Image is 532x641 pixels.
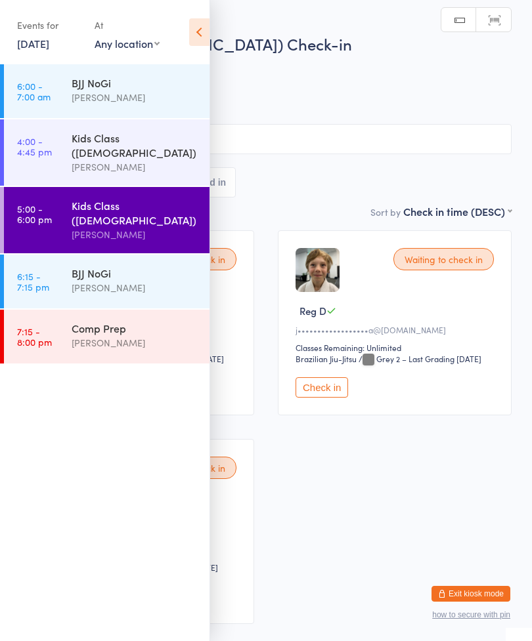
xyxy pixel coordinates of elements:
time: 6:00 - 7:00 am [17,81,51,102]
div: Kids Class ([DEMOGRAPHIC_DATA]) [72,131,198,159]
div: BJJ NoGi [72,266,198,280]
div: Comp Prep [72,321,198,335]
div: Classes Remaining: Unlimited [296,342,498,353]
time: 6:15 - 7:15 pm [17,271,49,292]
div: Waiting to check in [393,248,494,270]
a: 7:15 -8:00 pmComp Prep[PERSON_NAME] [4,310,210,363]
div: j••••••••••••••••••a@[DOMAIN_NAME] [296,324,498,335]
div: [PERSON_NAME] [72,335,198,350]
a: 5:00 -6:00 pmKids Class ([DEMOGRAPHIC_DATA])[PERSON_NAME] [4,187,210,253]
div: At [95,14,160,36]
div: Brazilian Jiu-Jitsu [296,353,357,364]
span: [DATE] 5:00pm [20,61,491,74]
div: [PERSON_NAME] [72,159,198,175]
a: 6:00 -7:00 amBJJ NoGi[PERSON_NAME] [4,64,210,118]
span: [STREET_ADDRESS] [20,87,491,100]
h2: Kids Class ([DEMOGRAPHIC_DATA]) Check-in [20,33,512,54]
span: / Grey 2 – Last Grading [DATE] [359,353,481,364]
div: [PERSON_NAME] [72,280,198,295]
div: BJJ NoGi [72,75,198,90]
span: Reg D [299,304,326,318]
button: Check in [296,377,348,398]
time: 4:00 - 4:45 pm [17,136,52,157]
input: Search [20,124,512,154]
time: 7:15 - 8:00 pm [17,326,52,347]
span: Brazilian Jiu-Jitsu [20,100,512,114]
div: [PERSON_NAME] [72,227,198,242]
div: Any location [95,36,160,51]
a: [DATE] [17,36,49,51]
div: Events for [17,14,81,36]
div: [PERSON_NAME] [72,90,198,105]
a: 4:00 -4:45 pmKids Class ([DEMOGRAPHIC_DATA])[PERSON_NAME] [4,119,210,186]
button: Exit kiosk mode [432,586,510,602]
img: image1723248142.png [296,248,340,292]
a: 6:15 -7:15 pmBJJ NoGi[PERSON_NAME] [4,255,210,308]
div: Kids Class ([DEMOGRAPHIC_DATA]) [72,198,198,227]
span: [PERSON_NAME] [20,74,491,87]
time: 5:00 - 6:00 pm [17,203,52,224]
button: how to secure with pin [432,610,510,619]
label: Sort by [370,205,401,218]
div: Check in time (DESC) [403,204,512,218]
